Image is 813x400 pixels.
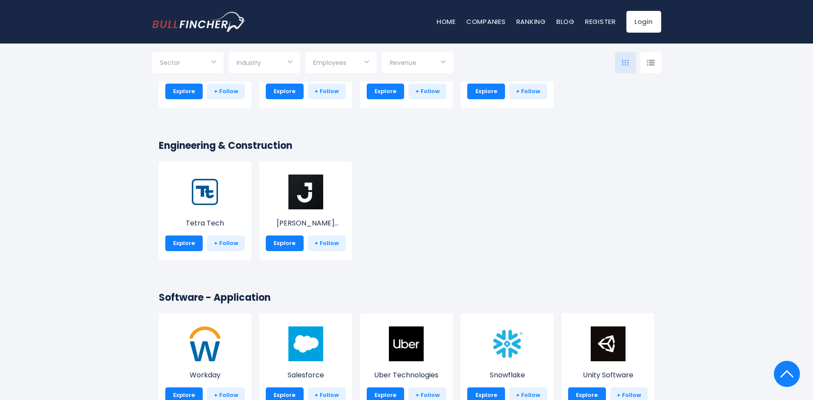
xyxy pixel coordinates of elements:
[367,343,447,380] a: Uber Technologies
[266,343,346,380] a: Salesforce
[165,191,245,229] a: Tetra Tech
[647,60,655,66] img: icon-comp-list-view.svg
[160,59,180,67] span: Sector
[509,84,547,99] a: + Follow
[516,17,546,26] a: Ranking
[591,326,626,361] img: U.png
[165,218,245,229] p: Tetra Tech
[165,343,245,380] a: Workday
[159,138,655,153] h2: Engineering & Construction
[165,84,203,99] a: Explore
[390,59,416,67] span: Revenue
[308,84,346,99] a: + Follow
[266,370,346,380] p: Salesforce
[467,343,547,380] a: Snowflake
[266,218,346,229] p: Jacobs Engineering Group
[626,11,661,33] a: Login
[266,84,304,99] a: Explore
[390,56,445,71] input: Selection
[266,191,346,229] a: [PERSON_NAME] Engineering ...
[187,175,222,209] img: TTEK.png
[187,326,222,361] img: WDAY.png
[367,370,447,380] p: Uber Technologies
[308,235,346,251] a: + Follow
[152,12,246,32] a: Go to homepage
[568,370,648,380] p: Unity Software
[165,235,203,251] a: Explore
[237,59,261,67] span: Industry
[152,12,246,32] img: bullfincher logo
[437,17,456,26] a: Home
[556,17,575,26] a: Blog
[568,343,648,380] a: Unity Software
[159,290,655,305] h2: Software - Application
[266,235,304,251] a: Explore
[467,84,505,99] a: Explore
[490,326,525,361] img: SNOW.png
[288,326,323,361] img: CRM.png
[313,56,369,71] input: Selection
[313,59,346,67] span: Employees
[207,235,245,251] a: + Follow
[389,326,424,361] img: UBER.jpeg
[160,56,216,71] input: Selection
[207,84,245,99] a: + Follow
[367,84,405,99] a: Explore
[466,17,506,26] a: Companies
[585,17,616,26] a: Register
[288,175,323,209] img: J.png
[237,56,292,71] input: Selection
[622,60,629,66] img: icon-comp-grid.svg
[165,370,245,380] p: Workday
[408,84,446,99] a: + Follow
[467,370,547,380] p: Snowflake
